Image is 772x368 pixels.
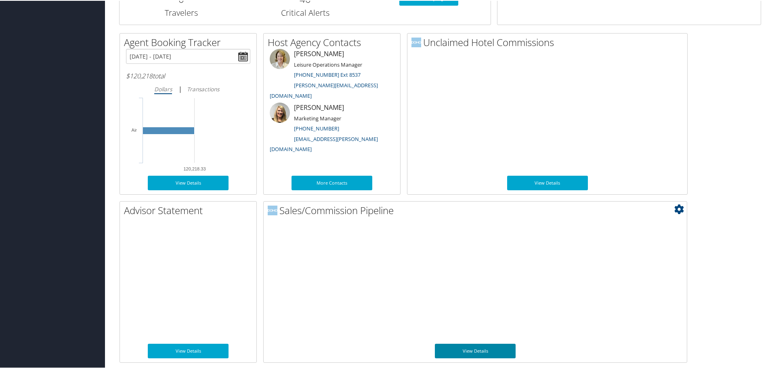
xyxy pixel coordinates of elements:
[411,37,421,46] img: domo-logo.png
[435,343,516,357] a: View Details
[183,166,206,170] tspan: 120,218.33
[126,71,250,80] h6: total
[292,175,372,189] a: More Contacts
[268,203,687,217] h2: Sales/Commission Pipeline
[507,175,588,189] a: View Details
[132,127,137,132] tspan: Air
[270,102,290,122] img: ali-moffitt.jpg
[294,60,362,67] small: Leisure Operations Manager
[270,135,378,152] a: [EMAIL_ADDRESS][PERSON_NAME][DOMAIN_NAME]
[126,83,250,93] div: |
[266,102,398,156] li: [PERSON_NAME]
[249,6,361,18] h3: Critical Alerts
[411,35,687,48] h2: Unclaimed Hotel Commissions
[187,84,219,92] i: Transactions
[270,81,378,99] a: [PERSON_NAME][EMAIL_ADDRESS][DOMAIN_NAME]
[294,114,341,121] small: Marketing Manager
[268,205,277,214] img: domo-logo.png
[268,35,400,48] h2: Host Agency Contacts
[126,6,237,18] h3: Travelers
[126,71,153,80] span: $120,218
[124,203,256,217] h2: Advisor Statement
[148,343,229,357] a: View Details
[124,35,256,48] h2: Agent Booking Tracker
[148,175,229,189] a: View Details
[294,70,361,78] a: [PHONE_NUMBER] Ext 8537
[270,48,290,68] img: meredith-price.jpg
[266,48,398,102] li: [PERSON_NAME]
[154,84,172,92] i: Dollars
[294,124,339,131] a: [PHONE_NUMBER]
